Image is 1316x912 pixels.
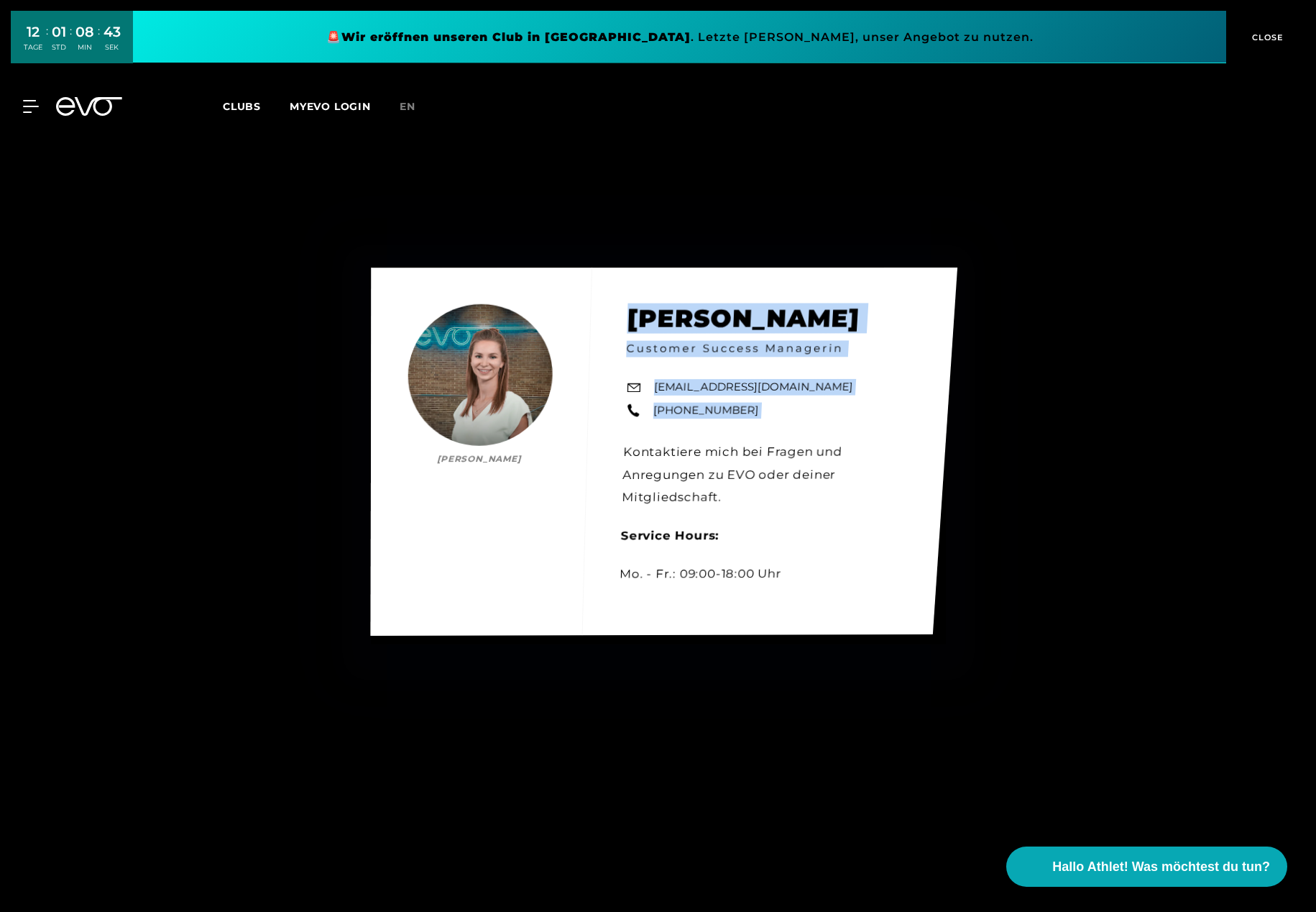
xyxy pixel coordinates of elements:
[24,42,42,53] div: TAGE
[52,42,66,53] div: STD
[75,42,94,53] div: MIN
[653,402,758,418] a: [PHONE_NUMBER]
[24,22,42,42] div: 12
[46,23,48,61] div: :
[1052,857,1270,877] span: Hallo Athlet! Was möchtest du tun?
[52,22,66,42] div: 01
[70,23,72,61] div: :
[1006,847,1287,887] button: Hallo Athlet! Was möchtest du tun?
[1226,11,1305,63] button: CLOSE
[290,100,371,113] a: MYEVO LOGIN
[653,379,852,395] a: [EMAIL_ADDRESS][DOMAIN_NAME]
[103,42,121,53] div: SEK
[1248,31,1284,44] span: CLOSE
[400,100,415,113] span: en
[103,22,121,42] div: 43
[223,100,261,113] span: Clubs
[400,99,433,115] a: en
[75,22,94,42] div: 08
[223,99,290,113] a: Clubs
[98,23,100,61] div: :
